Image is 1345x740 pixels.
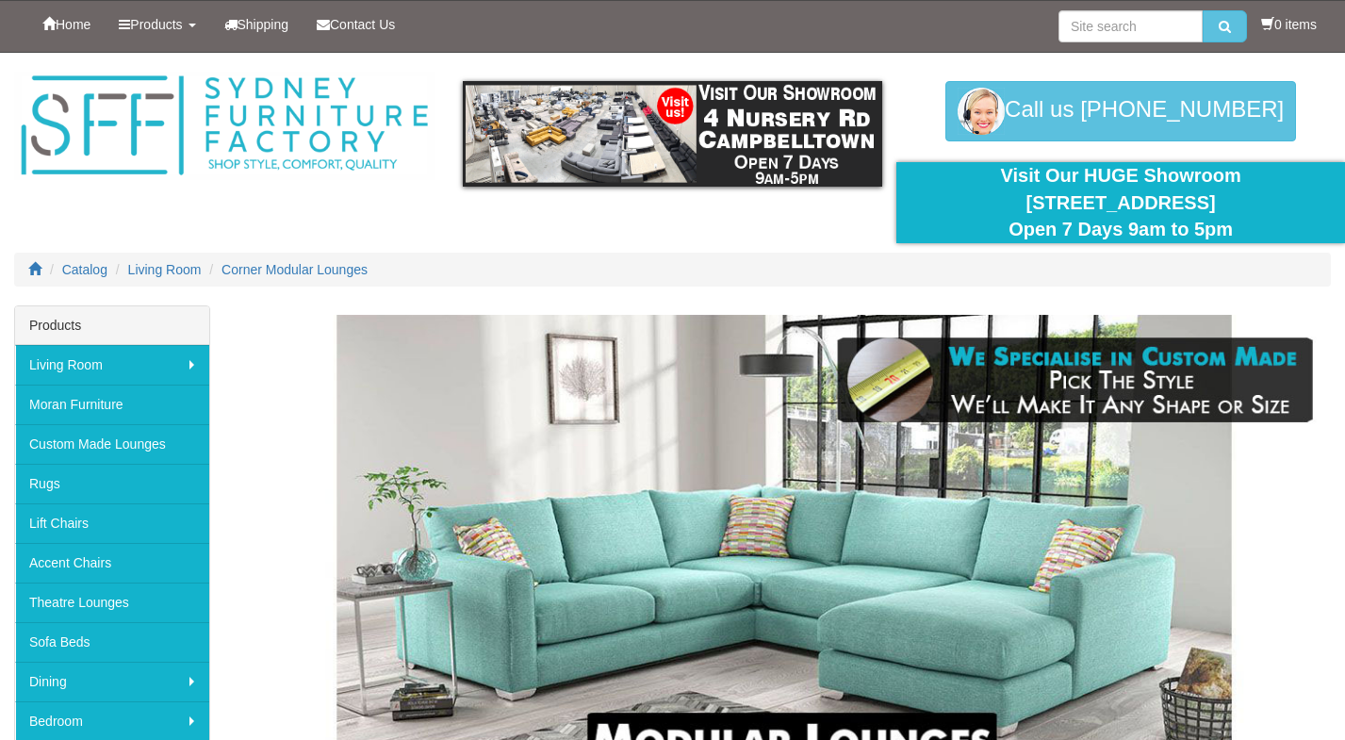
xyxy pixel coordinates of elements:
[15,306,209,345] div: Products
[330,17,395,32] span: Contact Us
[303,1,409,48] a: Contact Us
[14,72,435,180] img: Sydney Furniture Factory
[910,162,1331,243] div: Visit Our HUGE Showroom [STREET_ADDRESS] Open 7 Days 9am to 5pm
[210,1,303,48] a: Shipping
[105,1,209,48] a: Products
[28,1,105,48] a: Home
[130,17,182,32] span: Products
[1261,15,1317,34] li: 0 items
[15,543,209,583] a: Accent Chairs
[56,17,90,32] span: Home
[15,424,209,464] a: Custom Made Lounges
[15,464,209,503] a: Rugs
[62,262,107,277] a: Catalog
[463,81,883,187] img: showroom.gif
[15,583,209,622] a: Theatre Lounges
[128,262,202,277] a: Living Room
[15,385,209,424] a: Moran Furniture
[221,262,368,277] a: Corner Modular Lounges
[1058,10,1203,42] input: Site search
[15,622,209,662] a: Sofa Beds
[15,503,209,543] a: Lift Chairs
[15,662,209,701] a: Dining
[238,17,289,32] span: Shipping
[15,345,209,385] a: Living Room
